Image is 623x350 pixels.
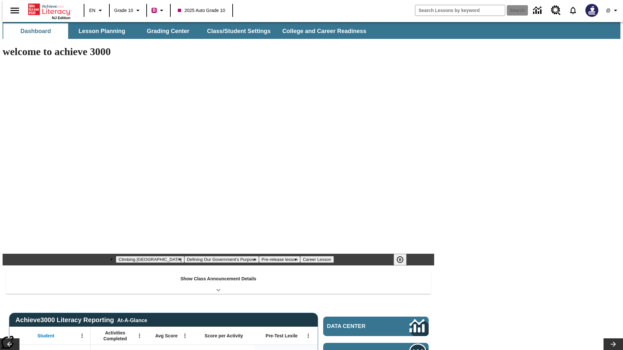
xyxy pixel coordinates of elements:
span: Grade 10 [114,7,133,14]
span: 2025 Auto Grade 10 [178,7,225,14]
div: At-A-Glance [117,316,147,323]
button: Open Menu [180,331,190,341]
button: Open Menu [303,331,313,341]
a: Data Center [323,317,429,336]
input: search field [415,5,505,16]
button: Class/Student Settings [202,23,276,39]
span: B [153,6,156,14]
span: Activities Completed [94,330,137,342]
img: Avatar [585,4,598,17]
a: Notifications [565,2,581,19]
button: Slide 1 Climbing Mount Tai [116,256,184,263]
button: Slide 3 Pre-release lesson [259,256,300,263]
button: Lesson carousel, Next [604,338,623,350]
button: Pause [394,254,407,265]
span: Avg Score [155,333,177,339]
button: Select a new avatar [581,2,602,19]
button: Language: EN, Select a language [86,5,107,16]
button: Grade: Grade 10, Select a grade [112,5,144,16]
button: Lesson Planning [69,23,134,39]
a: Home [28,3,70,16]
div: Home [28,2,70,20]
button: Dashboard [3,23,68,39]
div: SubNavbar [3,23,372,39]
span: EN [89,7,95,14]
span: Data Center [327,323,388,330]
div: Show Class Announcement Details [6,272,431,294]
a: Data Center [529,2,547,19]
button: Open side menu [5,1,24,20]
button: Slide 2 Defining Our Government's Purpose [184,256,259,263]
a: Resource Center, Will open in new tab [547,2,565,19]
button: Grading Center [136,23,201,39]
span: @ [606,7,610,14]
button: Slide 4 Career Lesson [300,256,334,263]
button: Open Menu [77,331,87,341]
span: Student [37,333,54,339]
div: Pause [394,254,413,265]
span: NJ Edition [52,16,70,20]
button: Profile/Settings [602,5,623,16]
h1: welcome to achieve 3000 [3,46,434,58]
p: Show Class Announcement Details [180,275,256,282]
span: Pre-Test Lexile [266,333,298,339]
span: Achieve3000 Literacy Reporting [16,316,147,324]
button: Open Menu [135,331,144,341]
span: Score per Activity [205,333,243,339]
button: College and Career Readiness [277,23,372,39]
button: Boost Class color is violet red. Change class color [149,5,168,16]
div: SubNavbar [3,22,620,39]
